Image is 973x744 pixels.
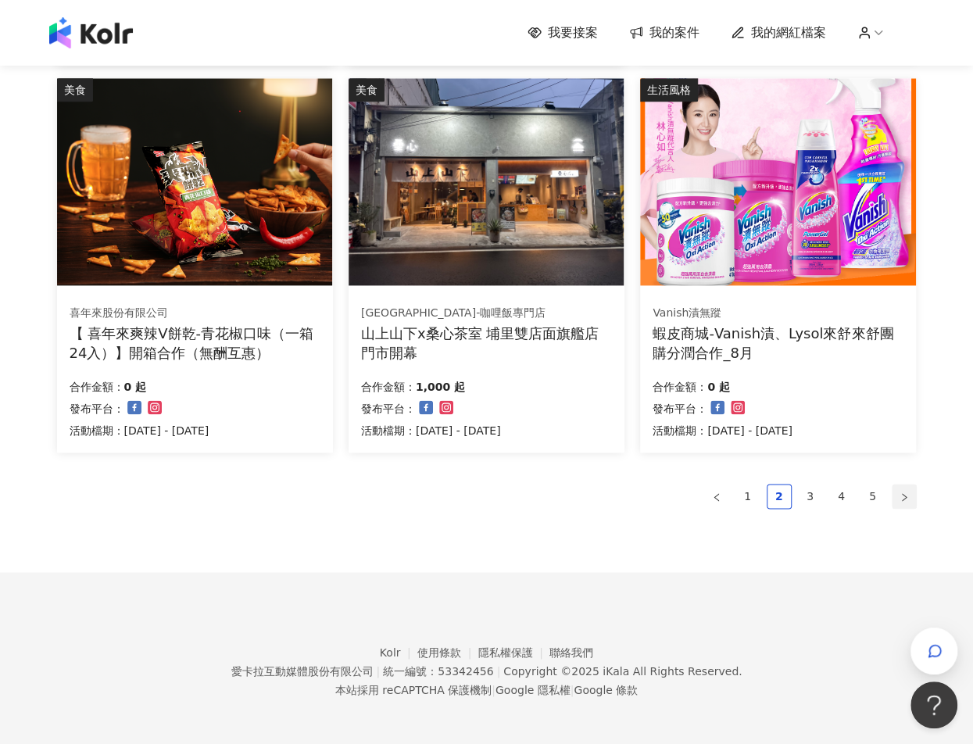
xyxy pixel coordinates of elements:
[478,646,550,658] a: 隱私權保護
[649,24,699,41] span: 我的案件
[712,492,721,502] span: left
[361,377,416,396] p: 合作金額：
[653,306,903,321] div: Vanish漬無蹤
[798,484,823,509] li: 3
[70,306,320,321] div: 喜年來股份有限公司
[335,680,638,699] span: 本站採用 reCAPTCHA 保護機制
[361,421,501,440] p: 活動檔期：[DATE] - [DATE]
[548,24,598,41] span: 我要接案
[751,24,826,41] span: 我的網紅檔案
[640,78,915,285] img: 漬無蹤、來舒全系列商品
[549,646,593,658] a: 聯絡我們
[707,377,730,396] p: 0 起
[495,683,571,696] a: Google 隱私權
[653,324,903,363] div: 蝦皮商城-Vanish漬、Lysol來舒來舒團購分潤合作_8月
[361,399,416,418] p: 發布平台：
[629,24,699,41] a: 我的案件
[70,377,124,396] p: 合作金額：
[736,485,760,508] a: 1
[57,78,332,285] img: 喜年來爽辣V餅乾-青花椒口味（一箱24入）
[829,484,854,509] li: 4
[653,421,792,440] p: 活動檔期：[DATE] - [DATE]
[767,485,791,508] a: 2
[349,78,624,285] img: 山上山下：主打「咖哩飯全新菜單」與全新門市營運、桑心茶室：新品包括「打米麻糬鮮奶」、「義式冰淇淋」、「麵茶奶蓋」 加值亮點：與日本插畫家合作的「聯名限定新品」、提袋與周邊商品同步推出
[417,646,478,658] a: 使用條款
[124,377,147,396] p: 0 起
[735,484,760,509] li: 1
[361,324,612,363] div: 山上山下x桑心茶室 埔里雙店面旗艦店門市開幕
[910,681,957,728] iframe: Help Scout Beacon - Open
[376,664,380,677] span: |
[640,78,698,102] div: 生活風格
[49,17,133,48] img: logo
[653,377,707,396] p: 合作金額：
[70,324,320,363] div: 【 喜年來爽辣V餅乾-青花椒口味（一箱24入）】開箱合作（無酬互惠）
[830,485,853,508] a: 4
[361,306,611,321] div: [GEOGRAPHIC_DATA]-咖哩飯專門店
[528,24,598,41] a: 我要接案
[70,399,124,418] p: 發布平台：
[70,421,209,440] p: 活動檔期：[DATE] - [DATE]
[892,484,917,509] li: Next Page
[231,664,373,677] div: 愛卡拉互動媒體股份有限公司
[416,377,465,396] p: 1,000 起
[900,492,909,502] span: right
[653,399,707,418] p: 發布平台：
[767,484,792,509] li: 2
[704,484,729,509] button: left
[704,484,729,509] li: Previous Page
[503,664,742,677] div: Copyright © 2025 All Rights Reserved.
[57,78,93,102] div: 美食
[799,485,822,508] a: 3
[383,664,493,677] div: 統一編號：53342456
[380,646,417,658] a: Kolr
[492,683,495,696] span: |
[731,24,826,41] a: 我的網紅檔案
[860,484,885,509] li: 5
[892,484,917,509] button: right
[861,485,885,508] a: 5
[349,78,385,102] div: 美食
[574,683,638,696] a: Google 條款
[571,683,574,696] span: |
[496,664,500,677] span: |
[603,664,629,677] a: iKala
